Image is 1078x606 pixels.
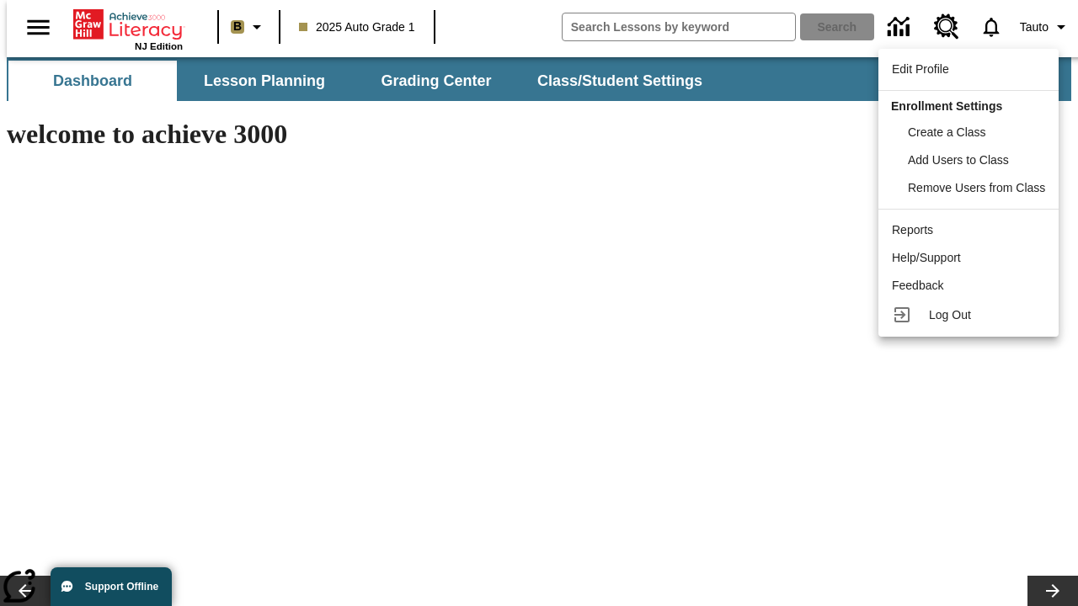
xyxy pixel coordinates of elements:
[892,279,943,292] span: Feedback
[891,99,1002,113] span: Enrollment Settings
[908,153,1009,167] span: Add Users to Class
[892,251,961,264] span: Help/Support
[892,62,949,76] span: Edit Profile
[892,223,933,237] span: Reports
[929,308,971,322] span: Log Out
[908,181,1045,194] span: Remove Users from Class
[908,125,986,139] span: Create a Class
